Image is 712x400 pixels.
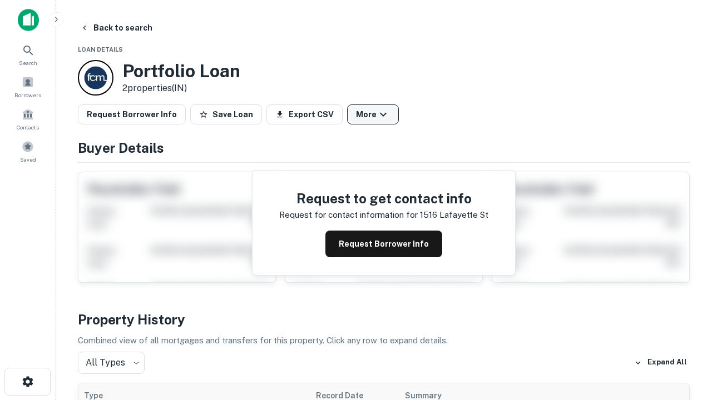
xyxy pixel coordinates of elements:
h4: Request to get contact info [279,188,488,208]
button: Expand All [631,354,690,371]
button: Back to search [76,18,157,38]
button: Save Loan [190,104,262,124]
span: Loan Details [78,46,123,53]
a: Contacts [3,104,52,134]
button: Request Borrower Info [78,104,186,124]
img: capitalize-icon.png [18,9,39,31]
iframe: Chat Widget [656,311,712,364]
div: All Types [78,352,145,374]
a: Search [3,39,52,69]
h4: Buyer Details [78,138,690,158]
a: Saved [3,136,52,166]
p: Combined view of all mortgages and transfers for this property. Click any row to expand details. [78,334,690,347]
span: Search [19,58,37,67]
h3: Portfolio Loan [122,61,240,82]
button: More [347,104,399,124]
button: Request Borrower Info [325,231,442,257]
span: Borrowers [14,91,41,99]
h4: Property History [78,309,690,329]
button: Export CSV [266,104,343,124]
p: Request for contact information for [279,208,418,222]
p: 1516 lafayette st [420,208,488,222]
span: Contacts [17,123,39,132]
span: Saved [20,155,36,164]
a: Borrowers [3,72,52,102]
p: 2 properties (IN) [122,82,240,95]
